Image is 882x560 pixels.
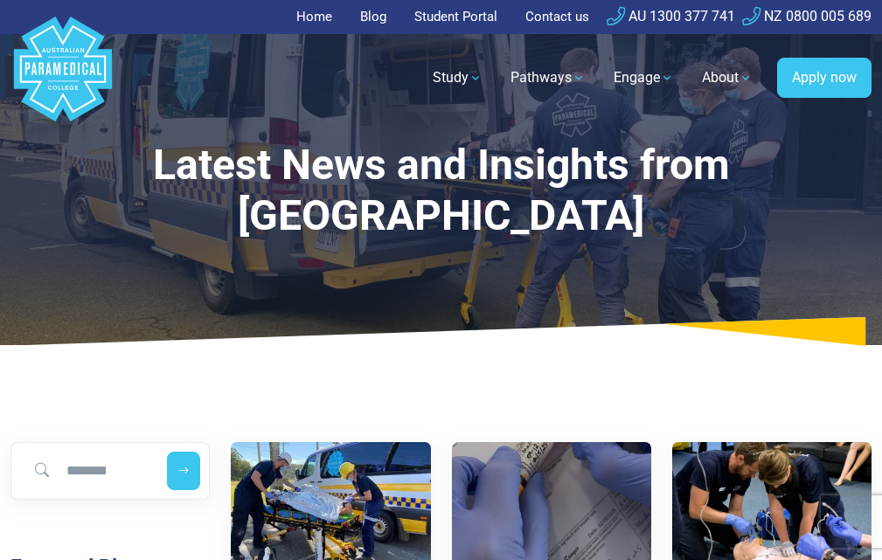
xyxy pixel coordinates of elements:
a: Apply now [777,58,872,98]
a: Study [422,53,493,102]
a: NZ 0800 005 689 [742,8,872,24]
a: About [691,53,763,102]
input: Search for blog [19,452,154,490]
a: Australian Paramedical College [10,34,115,122]
h1: Latest News and Insights from [GEOGRAPHIC_DATA] [118,140,764,240]
a: AU 1300 377 741 [607,8,735,24]
a: Engage [603,53,684,102]
a: Pathways [500,53,596,102]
